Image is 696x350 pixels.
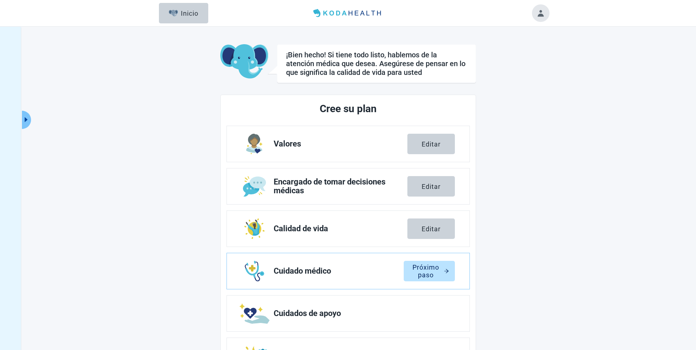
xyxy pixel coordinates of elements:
[227,211,469,247] a: Editar Calidad de vida section
[159,3,208,23] button: ElephantInicio
[407,134,455,154] button: Editar
[274,224,407,233] span: Calidad de vida
[422,225,441,232] div: Editar
[274,140,407,148] span: Valores
[274,267,404,275] span: Cuidado médico
[310,7,385,19] img: Koda Health
[422,140,441,148] div: Editar
[404,261,455,281] button: Próximo pasoarrow-right
[422,183,441,190] div: Editar
[532,4,549,22] button: Toggle account menu
[274,309,449,318] span: Cuidados de apoyo
[254,101,442,117] h2: Cree su plan
[169,9,198,17] div: Inicio
[220,44,268,79] img: Koda Elephant
[169,10,178,16] img: Elephant
[407,176,455,197] button: Editar
[407,218,455,239] button: Editar
[286,50,467,77] h1: ¡Bien hecho! Si tiene todo listo, hablemos de la atención médica que desea. Asegúrese de pensar e...
[23,116,30,123] span: caret-right
[274,178,407,195] span: Encargado de tomar decisiones médicas
[22,111,31,129] button: Ampliar el menú
[227,126,469,162] a: Editar Valores section
[410,267,449,275] div: Próximo paso
[227,296,469,331] a: Editar Cuidados de apoyo section
[227,168,469,204] a: Editar Encargado de tomar decisiones médicas section
[227,253,469,289] a: Editar Cuidado médico section
[444,269,449,274] span: arrow-right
